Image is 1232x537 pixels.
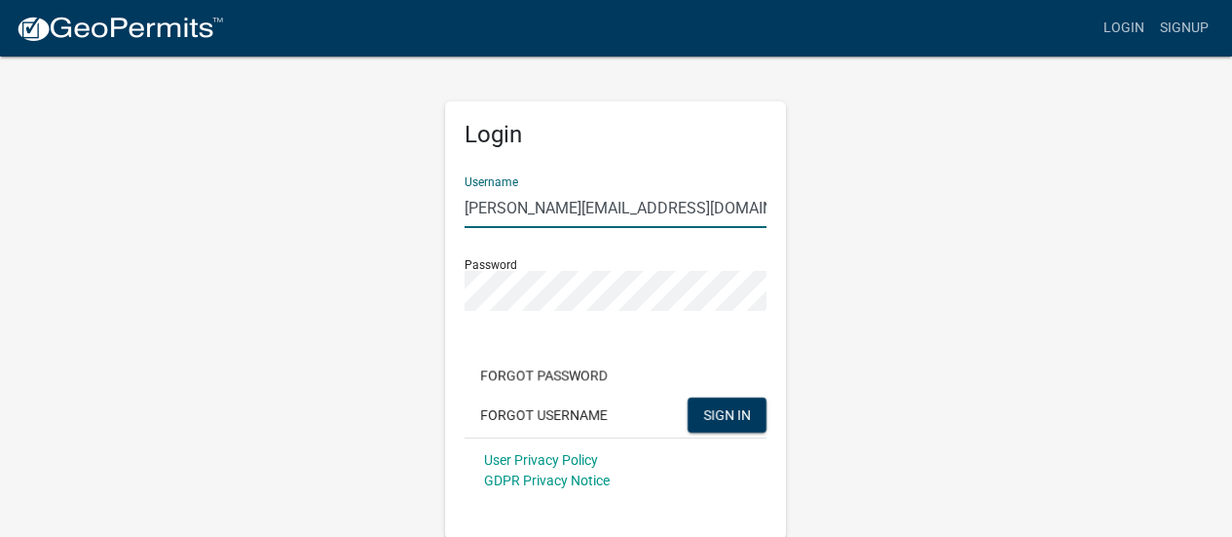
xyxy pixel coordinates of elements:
a: GDPR Privacy Notice [484,473,610,488]
button: Forgot Password [465,358,623,393]
a: Signup [1152,10,1216,47]
button: SIGN IN [688,398,766,433]
a: User Privacy Policy [484,452,598,468]
h5: Login [465,121,766,149]
span: SIGN IN [703,406,751,422]
button: Forgot Username [465,398,623,433]
a: Login [1096,10,1152,47]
